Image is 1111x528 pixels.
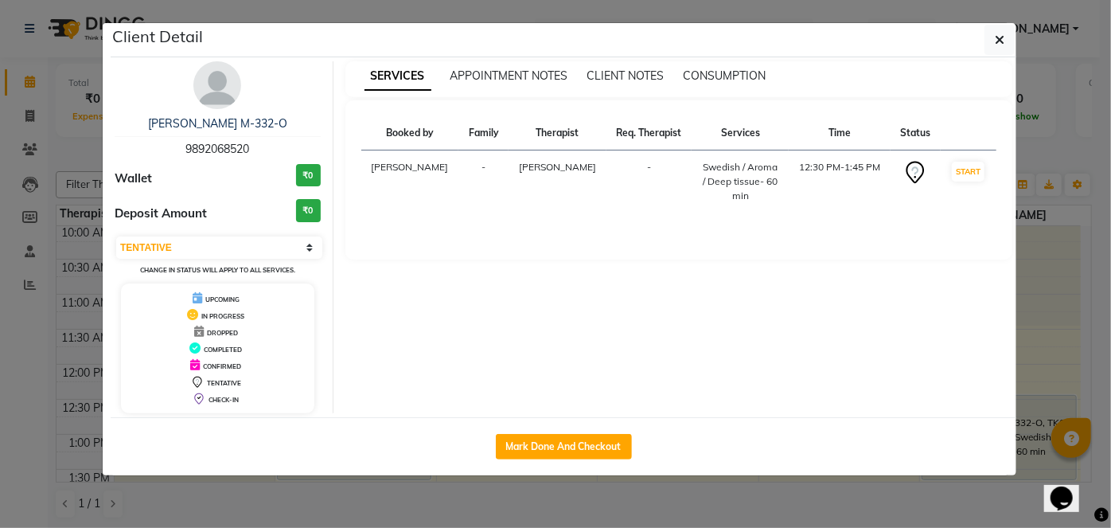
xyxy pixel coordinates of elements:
[209,396,239,404] span: CHECK-IN
[185,142,249,156] span: 9892068520
[193,61,241,109] img: avatar
[148,116,287,131] a: [PERSON_NAME] M-332-O
[140,266,295,274] small: Change in status will apply to all services.
[361,151,459,213] td: [PERSON_NAME]
[1044,464,1095,512] iframe: chat widget
[364,62,431,91] span: SERVICES
[207,379,241,387] span: TENTATIVE
[204,346,242,354] span: COMPLETED
[692,116,789,151] th: Services
[112,25,203,49] h5: Client Detail
[701,160,779,203] div: Swedish / Aroma / Deep tissue- 60 min
[361,116,459,151] th: Booked by
[587,68,665,83] span: CLIENT NOTES
[606,116,692,151] th: Req. Therapist
[684,68,766,83] span: CONSUMPTION
[496,434,632,460] button: Mark Done And Checkout
[201,312,244,320] span: IN PROGRESS
[203,362,241,370] span: CONFIRMED
[450,68,568,83] span: APPOINTMENT NOTES
[296,199,321,222] h3: ₹0
[509,116,606,151] th: Therapist
[952,162,984,182] button: START
[205,295,240,303] span: UPCOMING
[115,170,152,188] span: Wallet
[458,151,509,213] td: -
[519,161,596,173] span: [PERSON_NAME]
[115,205,207,223] span: Deposit Amount
[606,151,692,213] td: -
[458,116,509,151] th: Family
[789,151,891,213] td: 12:30 PM-1:45 PM
[891,116,941,151] th: Status
[207,329,238,337] span: DROPPED
[789,116,891,151] th: Time
[296,164,321,187] h3: ₹0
